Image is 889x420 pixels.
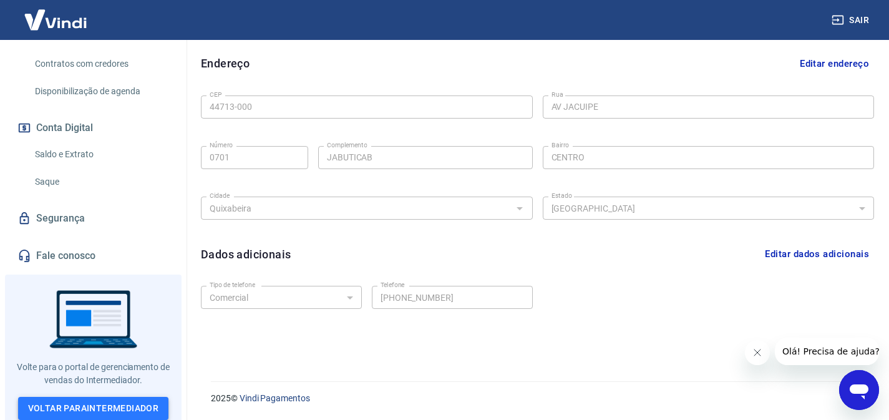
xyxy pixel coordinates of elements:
[381,280,405,290] label: Telefone
[30,51,172,77] a: Contratos com credores
[211,392,859,405] p: 2025 ©
[30,169,172,195] a: Saque
[775,338,879,365] iframe: Mensagem da empresa
[7,9,105,19] span: Olá! Precisa de ajuda?
[210,90,221,99] label: CEP
[551,140,569,150] label: Bairro
[551,90,563,99] label: Rua
[15,1,96,39] img: Vindi
[15,205,172,232] a: Segurança
[30,79,172,104] a: Disponibilização de agenda
[327,140,367,150] label: Complemento
[210,280,255,290] label: Tipo de telefone
[760,242,874,266] button: Editar dados adicionais
[210,140,233,150] label: Número
[745,340,770,365] iframe: Fechar mensagem
[15,114,172,142] button: Conta Digital
[18,397,169,420] a: Voltar paraIntermediador
[205,200,508,216] input: Digite aqui algumas palavras para buscar a cidade
[15,242,172,270] a: Fale conosco
[795,52,874,76] button: Editar endereço
[30,142,172,167] a: Saldo e Extrato
[829,9,874,32] button: Sair
[201,55,250,72] h6: Endereço
[839,370,879,410] iframe: Botão para abrir a janela de mensagens
[201,246,291,263] h6: Dados adicionais
[210,191,230,200] label: Cidade
[240,393,310,403] a: Vindi Pagamentos
[551,191,572,200] label: Estado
